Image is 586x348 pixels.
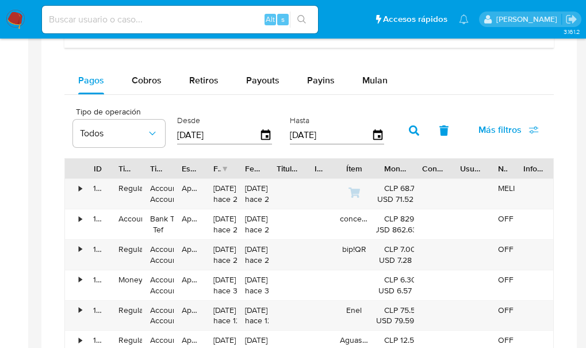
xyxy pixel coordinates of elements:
[496,14,561,25] p: nicolas.tyrkiel@mercadolibre.com
[565,13,577,25] a: Salir
[564,27,580,36] span: 3.161.2
[42,12,318,27] input: Buscar usuario o caso...
[290,12,313,28] button: search-icon
[281,14,285,25] span: s
[459,14,469,24] a: Notificaciones
[266,14,275,25] span: Alt
[383,13,447,25] span: Accesos rápidos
